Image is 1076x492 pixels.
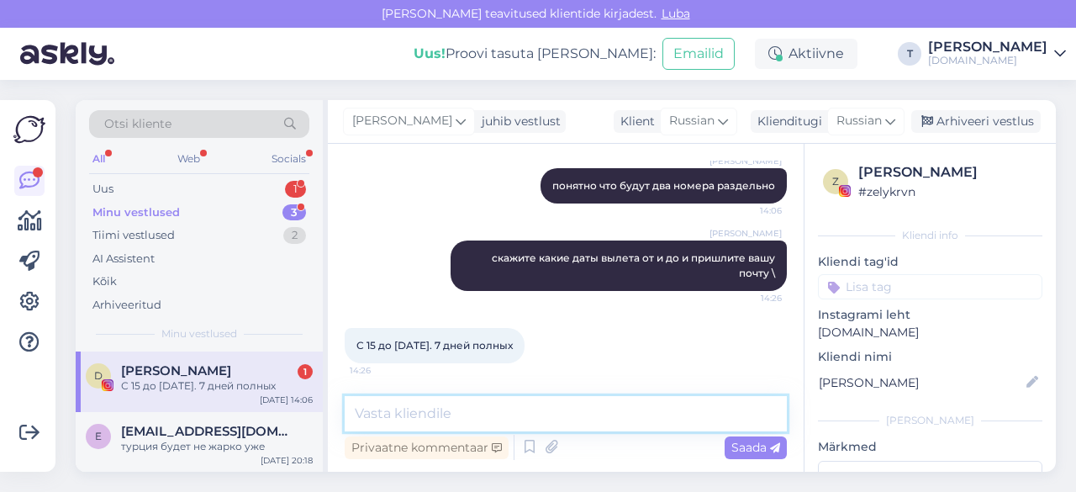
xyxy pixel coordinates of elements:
[92,273,117,290] div: Kõik
[858,162,1037,183] div: [PERSON_NAME]
[898,42,921,66] div: T
[858,183,1037,201] div: # zelykrvn
[818,413,1042,428] div: [PERSON_NAME]
[928,54,1047,67] div: [DOMAIN_NAME]
[92,181,113,198] div: Uus
[345,436,509,459] div: Privaatne kommentaar
[92,227,175,244] div: Tiimi vestlused
[751,113,822,130] div: Klienditugi
[492,251,778,279] span: скажите какие даты вылета от и до и пришлите вашу почту \
[928,40,1047,54] div: [PERSON_NAME]
[669,112,715,130] span: Russian
[614,113,655,130] div: Klient
[92,251,155,267] div: AI Assistent
[268,148,309,170] div: Socials
[174,148,203,170] div: Web
[662,38,735,70] button: Emailid
[121,378,313,394] div: С 15 до [DATE]. 7 дней полных
[819,373,1023,392] input: Lisa nimi
[755,39,857,69] div: Aktiivne
[414,45,446,61] b: Uus!
[260,394,313,406] div: [DATE] 14:06
[121,424,296,439] span: EvgeniyaEseniya2018@gmail.com
[818,324,1042,341] p: [DOMAIN_NAME]
[89,148,108,170] div: All
[285,181,306,198] div: 1
[552,179,775,192] span: понятно что будут два номера раздельно
[94,369,103,382] span: D
[911,110,1041,133] div: Arhiveeri vestlus
[282,204,306,221] div: 3
[818,306,1042,324] p: Instagrami leht
[104,115,171,133] span: Otsi kliente
[121,363,231,378] span: Diana Maistruk
[121,439,313,454] div: турция будет не жарко уже
[261,454,313,467] div: [DATE] 20:18
[92,204,180,221] div: Minu vestlused
[283,227,306,244] div: 2
[818,253,1042,271] p: Kliendi tag'id
[709,155,782,167] span: [PERSON_NAME]
[818,228,1042,243] div: Kliendi info
[719,204,782,217] span: 14:06
[356,339,513,352] span: С 15 до [DATE]. 7 дней полных
[731,440,780,455] span: Saada
[350,364,413,377] span: 14:26
[818,348,1042,366] p: Kliendi nimi
[95,430,102,442] span: E
[719,292,782,304] span: 14:26
[818,438,1042,456] p: Märkmed
[352,112,452,130] span: [PERSON_NAME]
[928,40,1066,67] a: [PERSON_NAME][DOMAIN_NAME]
[832,175,839,188] span: z
[161,326,237,341] span: Minu vestlused
[818,274,1042,299] input: Lisa tag
[657,6,695,21] span: Luba
[298,364,313,379] div: 1
[475,113,561,130] div: juhib vestlust
[709,227,782,240] span: [PERSON_NAME]
[92,297,161,314] div: Arhiveeritud
[836,112,882,130] span: Russian
[13,114,45,145] img: Askly Logo
[414,44,656,64] div: Proovi tasuta [PERSON_NAME]:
